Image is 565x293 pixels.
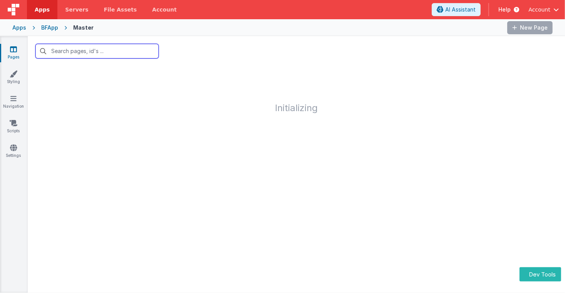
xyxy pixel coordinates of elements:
[432,3,481,16] button: AI Assistant
[35,44,159,58] input: Search pages, id's ...
[12,24,26,32] div: Apps
[28,66,565,113] h1: Initializing
[520,267,561,281] button: Dev Tools
[35,6,50,13] span: Apps
[104,6,137,13] span: File Assets
[73,24,94,32] div: Master
[65,6,88,13] span: Servers
[445,6,476,13] span: AI Assistant
[498,6,511,13] span: Help
[507,21,553,34] button: New Page
[41,24,58,32] div: BFApp
[528,6,550,13] span: Account
[528,6,559,13] button: Account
